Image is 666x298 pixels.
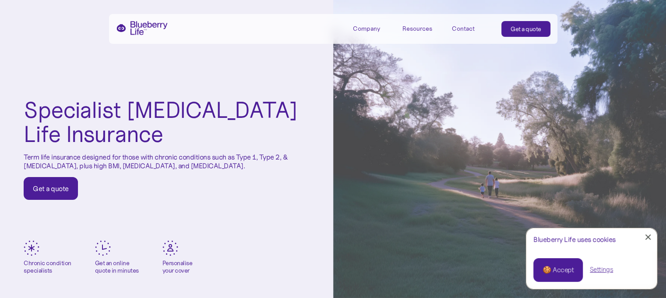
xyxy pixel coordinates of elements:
[353,25,380,32] div: Company
[452,21,491,35] a: Contact
[452,25,475,32] div: Contact
[543,265,574,275] div: 🍪 Accept
[402,25,432,32] div: Resources
[511,25,541,33] div: Get a quote
[501,21,550,37] a: Get a quote
[116,21,168,35] a: home
[353,21,392,35] div: Company
[639,228,657,246] a: Close Cookie Popup
[24,153,310,170] p: Term life insurance designed for those with chronic conditions such as Type 1, Type 2, & [MEDICAL...
[24,259,71,274] div: Chronic condition specialists
[162,259,193,274] div: Personalise your cover
[33,184,69,193] div: Get a quote
[533,258,583,282] a: 🍪 Accept
[24,177,78,200] a: Get a quote
[24,98,310,146] h1: Specialist [MEDICAL_DATA] Life Insurance
[95,259,139,274] div: Get an online quote in minutes
[402,21,442,35] div: Resources
[590,265,613,274] a: Settings
[533,235,650,244] div: Blueberry Life uses cookies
